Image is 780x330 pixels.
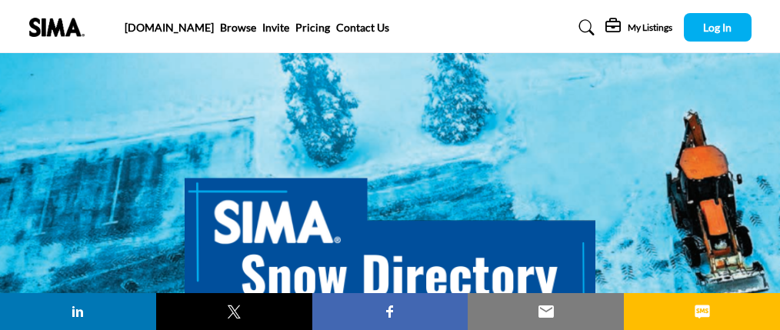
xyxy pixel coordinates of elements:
img: sms sharing button [693,302,712,321]
img: email sharing button [537,302,555,321]
div: My Listings [605,18,672,37]
img: Site Logo [29,18,93,37]
a: Invite [262,21,289,34]
img: SIMA Snow Directory [185,161,595,325]
a: [DOMAIN_NAME] [125,21,214,34]
h5: My Listings [628,22,672,34]
span: Log In [703,21,732,34]
a: Pricing [295,21,330,34]
img: facebook sharing button [381,302,399,321]
a: Browse [220,21,256,34]
img: twitter sharing button [225,302,243,321]
a: Contact Us [336,21,389,34]
img: linkedin sharing button [68,302,87,321]
a: Search [572,15,597,40]
button: Log In [684,13,752,42]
